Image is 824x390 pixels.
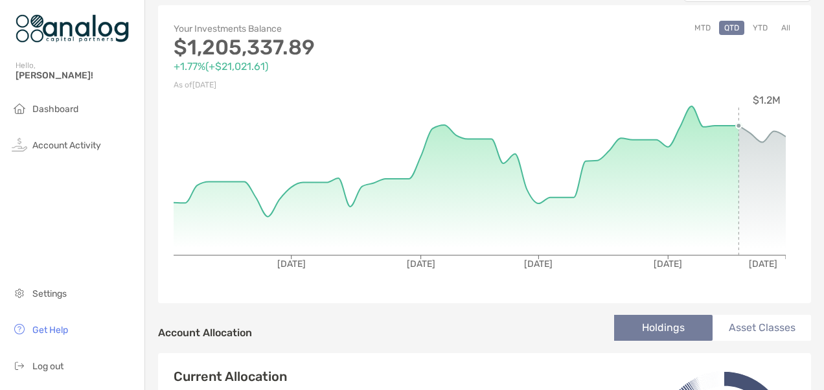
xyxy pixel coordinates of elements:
button: QTD [719,21,744,35]
span: Account Activity [32,140,101,151]
button: MTD [689,21,716,35]
tspan: [DATE] [407,258,435,270]
img: household icon [12,100,27,116]
tspan: [DATE] [749,258,777,270]
img: settings icon [12,285,27,301]
span: Settings [32,288,67,299]
span: Get Help [32,325,68,336]
li: Holdings [614,315,713,341]
span: [PERSON_NAME]! [16,70,137,81]
tspan: $1.2M [753,94,781,106]
p: As of [DATE] [174,77,485,93]
tspan: [DATE] [277,258,306,270]
span: Log out [32,361,63,372]
p: Your Investments Balance [174,21,485,37]
img: logout icon [12,358,27,373]
p: +1.77% ( +$21,021.61 ) [174,58,485,75]
img: get-help icon [12,321,27,337]
img: activity icon [12,137,27,152]
li: Asset Classes [713,315,811,341]
button: YTD [748,21,773,35]
tspan: [DATE] [654,258,682,270]
tspan: [DATE] [524,258,553,270]
button: All [776,21,795,35]
h4: Account Allocation [158,327,252,339]
span: Dashboard [32,104,78,115]
p: $1,205,337.89 [174,40,485,56]
img: Zoe Logo [16,5,129,52]
h4: Current Allocation [174,369,287,384]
